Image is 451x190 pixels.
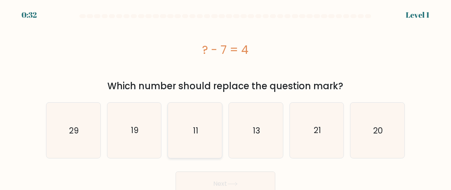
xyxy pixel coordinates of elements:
text: 29 [69,125,79,136]
text: 13 [253,125,260,136]
text: 11 [193,125,198,136]
div: Which number should replace the question mark? [51,79,400,93]
text: 19 [131,125,138,136]
div: ? - 7 = 4 [46,41,405,58]
text: 20 [374,125,383,136]
text: 21 [314,125,321,136]
div: Level 1 [406,9,430,21]
div: 0:32 [21,9,37,21]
